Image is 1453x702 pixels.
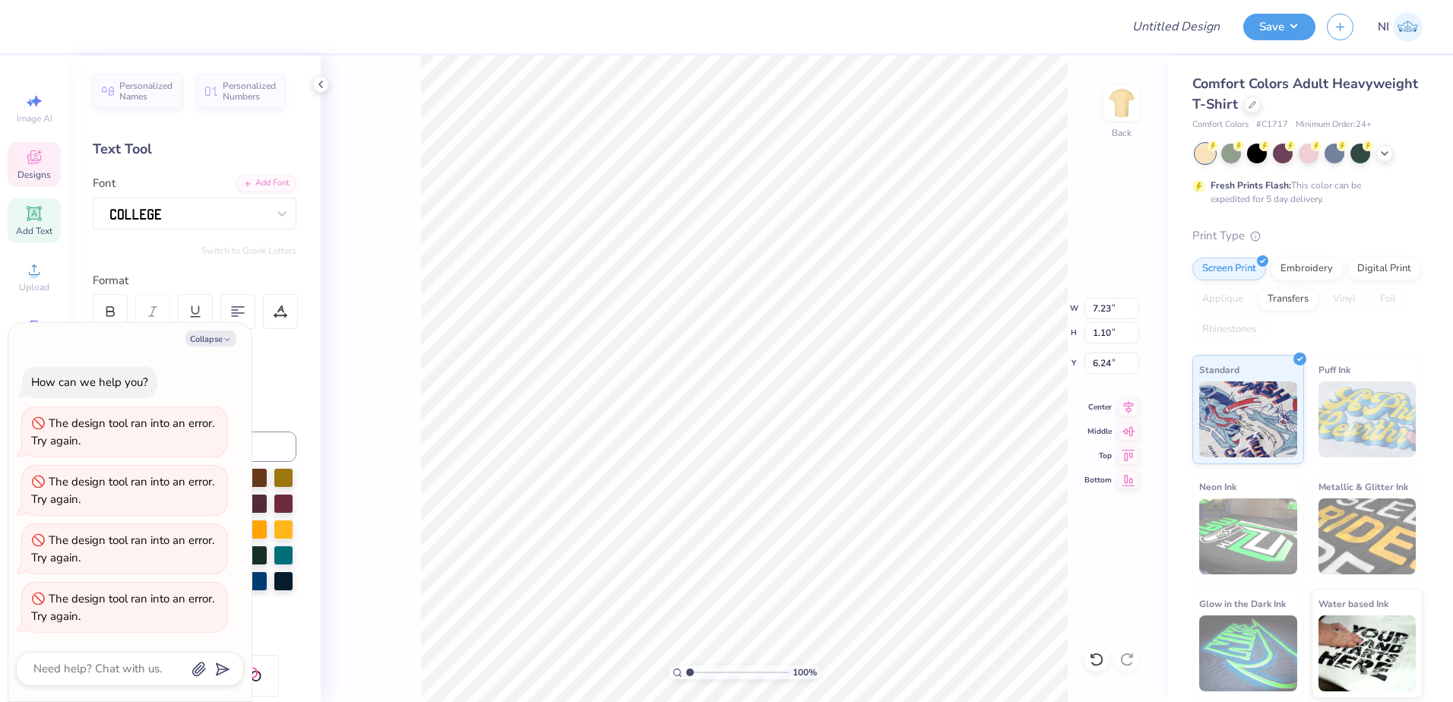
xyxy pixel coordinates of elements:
[1192,258,1266,280] div: Screen Print
[1318,381,1417,457] img: Puff Ink
[1296,119,1372,131] span: Minimum Order: 24 +
[31,375,148,390] div: How can we help you?
[1318,362,1350,378] span: Puff Ink
[1318,615,1417,691] img: Water based Ink
[1256,119,1288,131] span: # C1717
[201,245,296,257] button: Switch to Greek Letters
[1199,479,1236,495] span: Neon Ink
[19,281,49,293] span: Upload
[1084,402,1112,413] span: Center
[185,330,236,346] button: Collapse
[31,533,214,565] div: The design tool ran into an error. Try again.
[1084,451,1112,461] span: Top
[793,666,817,679] span: 100 %
[1112,126,1132,140] div: Back
[1347,258,1421,280] div: Digital Print
[1211,179,1291,191] strong: Fresh Prints Flash:
[17,169,51,181] span: Designs
[1199,381,1297,457] img: Standard
[1318,596,1388,612] span: Water based Ink
[1199,362,1239,378] span: Standard
[1318,498,1417,574] img: Metallic & Glitter Ink
[223,81,277,102] span: Personalized Numbers
[1199,615,1297,691] img: Glow in the Dark Ink
[1192,288,1253,311] div: Applique
[16,225,52,237] span: Add Text
[1084,475,1112,485] span: Bottom
[31,416,214,448] div: The design tool ran into an error. Try again.
[1378,12,1423,42] a: NI
[1106,88,1137,119] img: Back
[1318,479,1408,495] span: Metallic & Glitter Ink
[1393,12,1423,42] img: Nicole Isabelle Dimla
[1120,11,1232,42] input: Untitled Design
[1211,179,1398,206] div: This color can be expedited for 5 day delivery.
[93,175,116,192] label: Font
[31,474,214,507] div: The design tool ran into an error. Try again.
[17,112,52,125] span: Image AI
[1199,596,1286,612] span: Glow in the Dark Ink
[1323,288,1366,311] div: Vinyl
[93,139,296,160] div: Text Tool
[1192,74,1418,113] span: Comfort Colors Adult Heavyweight T-Shirt
[1192,227,1423,245] div: Print Type
[236,175,296,192] div: Add Font
[1243,14,1315,40] button: Save
[31,591,214,624] div: The design tool ran into an error. Try again.
[1199,498,1297,574] img: Neon Ink
[93,272,298,289] div: Format
[1258,288,1318,311] div: Transfers
[1192,119,1249,131] span: Comfort Colors
[1084,426,1112,437] span: Middle
[1192,318,1266,341] div: Rhinestones
[1271,258,1343,280] div: Embroidery
[1378,18,1389,36] span: NI
[119,81,173,102] span: Personalized Names
[1370,288,1406,311] div: Foil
